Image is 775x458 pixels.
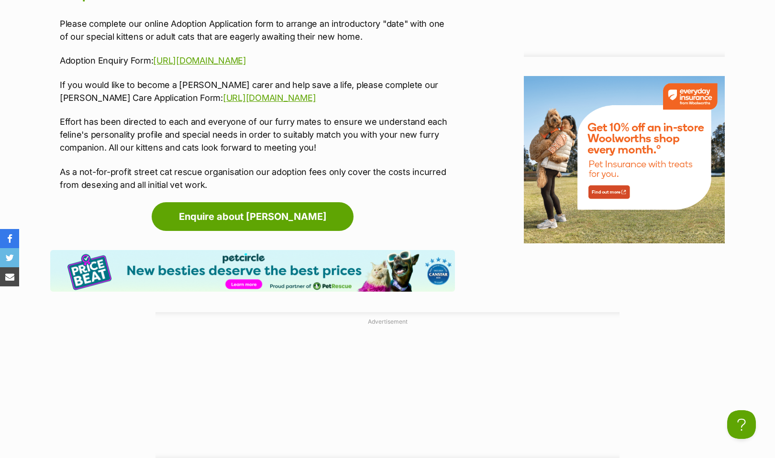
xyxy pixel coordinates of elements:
iframe: Advertisement [155,330,620,449]
img: Everyday Insurance by Woolworths promotional banner [524,76,725,243]
p: If you would like to become a [PERSON_NAME] carer and help save a life, please complete our [PERS... [60,78,455,104]
p: Effort has been directed to each and everyone of our furry mates to ensure we understand each fel... [60,115,455,154]
a: [URL][DOMAIN_NAME] [223,93,316,103]
a: Enquire about [PERSON_NAME] [152,202,354,231]
iframe: Help Scout Beacon - Open [727,410,756,439]
img: Pet Circle promo banner [50,250,455,292]
p: As a not-for-profit street cat rescue organisation our adoption fees only cover the costs incurre... [60,165,455,191]
p: Adoption Enquiry Form: [60,54,455,67]
a: [URL][DOMAIN_NAME] [153,55,246,65]
p: Please complete our online Adoption Application form to arrange an introductory "date" with one o... [60,17,455,43]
